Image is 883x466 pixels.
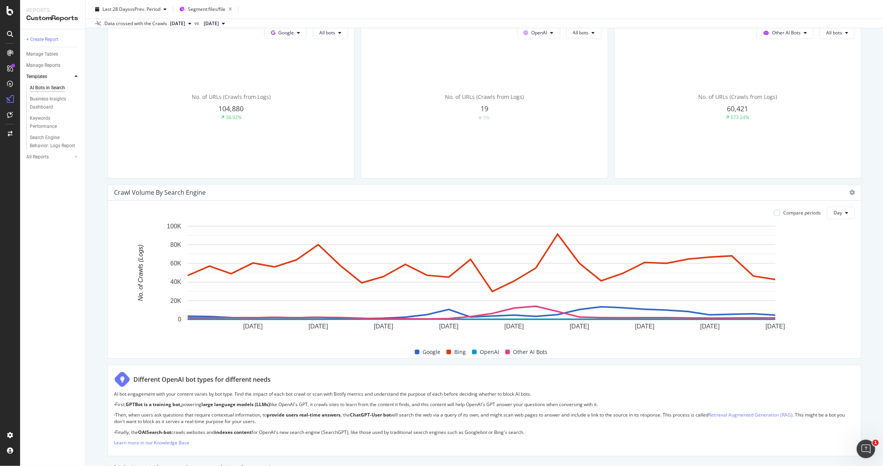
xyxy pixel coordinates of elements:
strong: GPTBot is a training bot, [126,401,181,408]
a: Business Insights Dashboard [30,95,80,111]
span: Last 28 Days [102,6,130,12]
div: Different OpenAI bot types for different needsAI bot engagement with your content varies by bot t... [107,365,861,456]
span: OpenAI [480,347,499,357]
span: Google [278,29,294,36]
div: All Reports [26,153,49,161]
div: 673.24% [731,114,750,121]
text: [DATE] [700,323,719,330]
text: [DATE] [374,323,393,330]
a: Keywords Performance [30,114,80,131]
span: All bots [573,29,589,36]
span: All bots [319,29,335,36]
text: 20K [170,298,182,304]
strong: ChatGPT-User bot [350,412,391,418]
strong: large language models (LLMs) [201,401,270,408]
a: All Reports [26,153,72,161]
div: Templates [26,73,47,81]
div: Manage Reports [26,61,60,70]
p: First, powering like OpenAI's GPT, it crawls sites to learn from the content it finds, and this c... [114,401,855,408]
div: Unique URLs Crawled from OpenAIOpenAIAll botsNo. of URLs (Crawls from Logs)19Equal5% [361,5,608,179]
button: Other AI Bots [757,27,813,39]
span: vs [194,20,201,27]
span: 2025 Aug. 9th [204,20,219,27]
span: Segment: files/file [188,6,225,12]
div: Crawl Volume By Search Engine [114,189,206,196]
svg: A chart. [114,222,849,339]
button: All bots [566,27,602,39]
span: 2025 Sep. 6th [170,20,185,27]
button: All bots [313,27,348,39]
button: Day [827,207,855,219]
text: [DATE] [505,323,524,330]
span: Day [834,209,842,216]
div: Business Insights Dashboard [30,95,74,111]
text: [DATE] [309,323,328,330]
a: Manage Tables [26,50,80,58]
text: [DATE] [243,323,263,330]
button: OpenAI [517,27,560,39]
button: Google [264,27,307,39]
strong: indexes content [215,429,252,435]
strong: · [114,401,115,408]
span: 1 [873,440,879,446]
span: Other AI Bots [513,347,547,357]
text: [DATE] [635,323,655,330]
div: AI Bots in Search [30,84,65,92]
img: Equal [479,117,482,119]
div: Reports [26,6,79,14]
text: 0 [178,316,181,323]
a: Search Engine Behavior: Logs Report [30,134,80,150]
span: Bing [454,347,466,357]
span: No. of URLs (Crawls from Logs) [192,93,271,100]
text: 60K [170,260,182,267]
text: 100K [167,223,182,230]
a: Templates [26,73,72,81]
button: All bots [820,27,855,39]
span: No. of URLs (Crawls from Logs) [445,93,524,100]
text: [DATE] [765,323,785,330]
button: [DATE] [201,19,228,28]
strong: provide users real-time answers [267,412,341,418]
p: AI bot engagement with your content varies by bot type. Find the impact of each bot crawl or scan... [114,391,855,397]
p: Then, when users ask questions that require contextual information, to , the will search the web ... [114,412,855,425]
div: Data crossed with the Crawls [104,20,167,27]
button: [DATE] [167,19,194,28]
iframe: Intercom live chat [857,440,875,458]
text: 80K [170,242,182,248]
div: Compare periods [783,209,821,216]
a: AI Bots in Search [30,84,80,92]
strong: · [114,429,115,435]
p: Finally, the crawls websites and for OpenAI's new search engine (SearchGPT), like those used by t... [114,429,855,435]
span: No. of URLs (Crawls from Logs) [698,93,777,100]
div: Search Engine Behavior: Logs Report [30,134,75,150]
a: Retrieval Augmented Generation (RAG) [708,412,793,418]
span: Other AI Bots [772,29,801,36]
span: Google [423,347,440,357]
span: All bots [826,29,842,36]
div: Crawl Volume By Search EngineCompare periodsDayA chart.GoogleBingOpenAIOther AI Bots [107,185,861,359]
div: Manage Tables [26,50,58,58]
a: Learn more in our Knowledge Base [114,439,189,446]
span: OpenAI [532,29,547,36]
div: 36.92% [226,114,242,121]
div: Unique URLs Crawled from GoogleGoogleAll botsNo. of URLs (Crawls from Logs)104,88036.92% [107,5,355,179]
div: Different OpenAI bot types for different needs [133,375,271,384]
text: No. of Crawls (Logs) [137,245,144,301]
div: 5% [483,114,490,121]
span: 104,880 [218,104,244,113]
span: 19 [481,104,488,113]
span: 60,421 [727,104,748,113]
div: + Create Report [26,36,58,44]
text: [DATE] [570,323,589,330]
a: + Create Report [26,36,80,44]
text: [DATE] [439,323,459,330]
div: Keywords Performance [30,114,73,131]
span: vs Prev. Period [130,6,160,12]
strong: · [114,412,115,418]
text: 40K [170,279,182,286]
button: Last 28 DaysvsPrev. Period [92,3,170,15]
strong: OAISearch-bot [138,429,171,435]
div: CustomReports [26,14,79,23]
a: Manage Reports [26,61,80,70]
